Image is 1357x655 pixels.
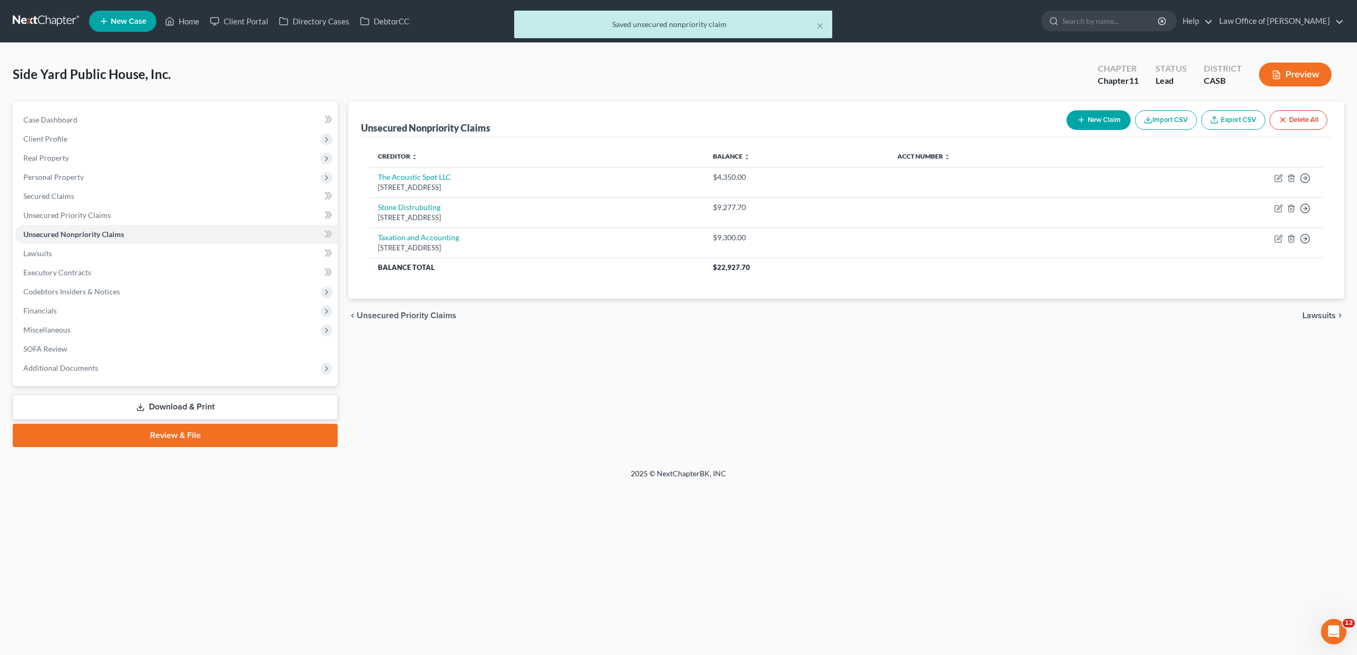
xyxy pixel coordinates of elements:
span: Codebtors Insiders & Notices [23,287,120,296]
div: Saved unsecured nonpriority claim [523,19,824,30]
div: District [1204,63,1242,75]
div: Lead [1156,75,1187,87]
span: Financials [23,306,57,315]
div: [STREET_ADDRESS] [378,243,696,253]
span: Unsecured Priority Claims [23,211,111,220]
button: × [816,19,824,32]
i: unfold_more [744,154,750,160]
div: $9,300.00 [713,232,880,243]
i: chevron_left [348,311,357,320]
a: Stone Distrubuting [378,203,440,212]
span: Secured Claims [23,191,74,200]
a: Review & File [13,424,338,447]
span: 12 [1343,619,1355,627]
span: Additional Documents [23,363,98,372]
a: Unsecured Priority Claims [15,206,338,225]
div: Status [1156,63,1187,75]
span: Case Dashboard [23,115,77,124]
iframe: Intercom live chat [1321,619,1346,644]
a: SOFA Review [15,339,338,359]
a: Lawsuits [15,244,338,263]
span: SOFA Review [23,344,67,353]
span: Miscellaneous [23,325,71,334]
a: Balance unfold_more [713,152,750,160]
span: Unsecured Priority Claims [357,311,456,320]
span: Personal Property [23,172,84,181]
div: 2025 © NextChapterBK, INC [376,468,981,487]
a: Export CSV [1201,110,1265,130]
a: The Acoustic Spot LLC [378,172,451,181]
i: unfold_more [411,154,418,160]
i: chevron_right [1336,311,1344,320]
a: Creditor unfold_more [378,152,418,160]
span: Real Property [23,153,69,162]
th: Balance Total [369,258,704,277]
span: $22,927.70 [713,263,750,272]
div: [STREET_ADDRESS] [378,213,696,223]
span: Client Profile [23,134,67,143]
span: Unsecured Nonpriority Claims [23,230,124,239]
div: Chapter [1098,75,1139,87]
button: Preview [1259,63,1332,86]
a: Taxation and Accounting [378,233,459,242]
div: $4,350.00 [713,172,880,182]
div: CASB [1204,75,1242,87]
span: 11 [1129,75,1139,85]
a: Case Dashboard [15,110,338,129]
a: Acct Number unfold_more [897,152,950,160]
a: Download & Print [13,395,338,420]
div: [STREET_ADDRESS] [378,182,696,193]
div: $9,277.70 [713,202,880,213]
span: Lawsuits [23,249,52,258]
div: Unsecured Nonpriority Claims [361,121,490,134]
span: Side Yard Public House, Inc. [13,66,171,82]
span: Executory Contracts [23,268,91,277]
button: Import CSV [1135,110,1197,130]
button: Delete All [1270,110,1327,130]
a: Unsecured Nonpriority Claims [15,225,338,244]
div: Chapter [1098,63,1139,75]
button: chevron_left Unsecured Priority Claims [348,311,456,320]
a: Secured Claims [15,187,338,206]
button: Lawsuits chevron_right [1302,311,1344,320]
span: Lawsuits [1302,311,1336,320]
i: unfold_more [944,154,950,160]
button: New Claim [1067,110,1131,130]
a: Executory Contracts [15,263,338,282]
